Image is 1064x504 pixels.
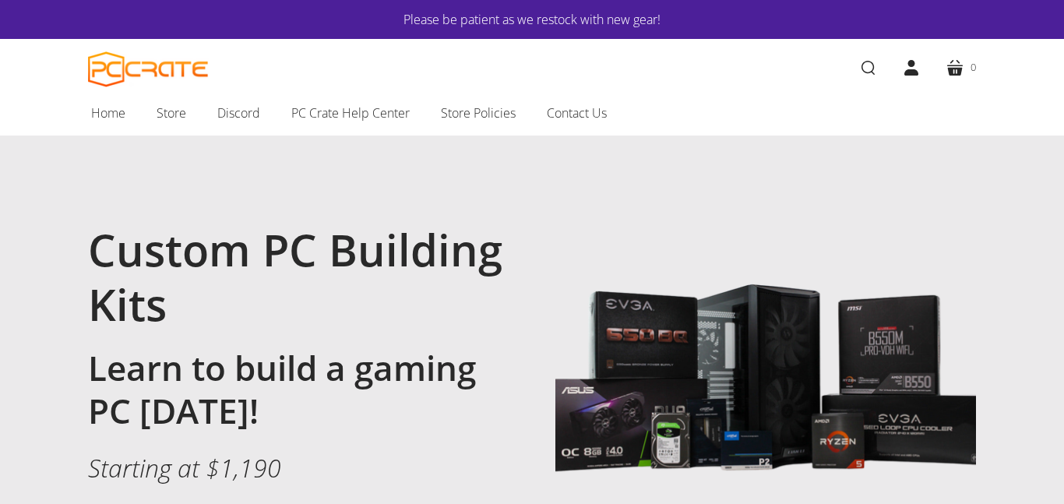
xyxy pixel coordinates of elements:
[76,97,141,129] a: Home
[88,451,281,485] em: Starting at $1,190
[217,103,260,123] span: Discord
[291,103,410,123] span: PC Crate Help Center
[141,97,202,129] a: Store
[65,97,999,136] nav: Main navigation
[202,97,276,129] a: Discord
[135,9,929,30] a: Please be patient as we restock with new gear!
[91,103,125,123] span: Home
[88,347,509,432] h2: Learn to build a gaming PC [DATE]!
[425,97,531,129] a: Store Policies
[157,103,186,123] span: Store
[971,59,976,76] span: 0
[547,103,607,123] span: Contact Us
[441,103,516,123] span: Store Policies
[88,51,209,87] a: PC CRATE
[276,97,425,129] a: PC Crate Help Center
[933,46,988,90] a: 0
[531,97,622,129] a: Contact Us
[88,222,509,331] h1: Custom PC Building Kits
